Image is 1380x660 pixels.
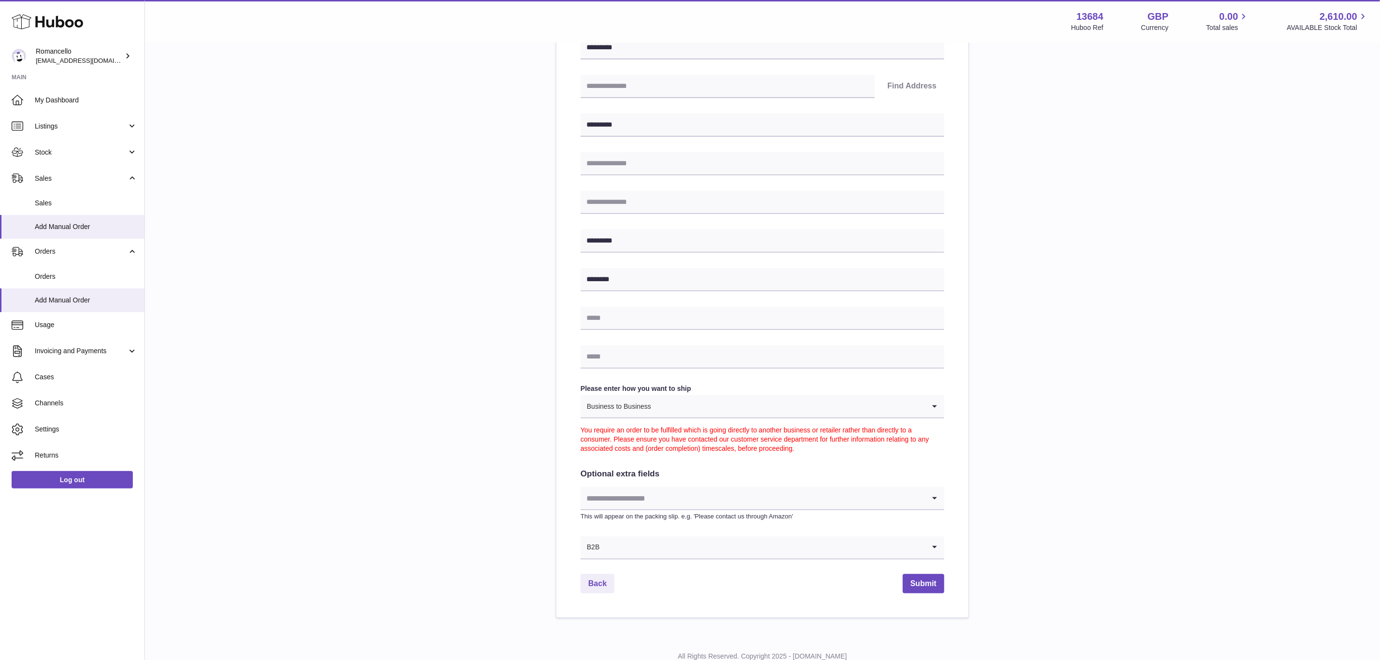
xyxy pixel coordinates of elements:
[36,57,142,64] span: [EMAIL_ADDRESS][DOMAIN_NAME]
[35,272,137,281] span: Orders
[581,574,614,594] a: Back
[36,47,123,65] div: Romancello
[581,487,925,509] input: Search for option
[1287,23,1368,32] span: AVAILABLE Stock Total
[581,418,944,453] div: You require an order to be fulfilled which is going directly to another business or retailer rath...
[581,395,652,417] span: Business to Business
[600,536,925,559] input: Search for option
[581,536,944,560] div: Search for option
[1141,23,1169,32] div: Currency
[1071,23,1104,32] div: Huboo Ref
[35,96,137,105] span: My Dashboard
[581,536,600,559] span: B2B
[1077,10,1104,23] strong: 13684
[35,148,127,157] span: Stock
[35,373,137,382] span: Cases
[903,574,944,594] button: Submit
[1320,10,1357,23] span: 2,610.00
[12,471,133,488] a: Log out
[581,469,944,480] h2: Optional extra fields
[35,174,127,183] span: Sales
[581,384,944,393] label: Please enter how you want to ship
[35,296,137,305] span: Add Manual Order
[35,199,137,208] span: Sales
[12,49,26,63] img: internalAdmin-13684@internal.huboo.com
[1220,10,1238,23] span: 0.00
[581,487,944,510] div: Search for option
[35,247,127,256] span: Orders
[35,451,137,460] span: Returns
[1206,23,1249,32] span: Total sales
[35,346,127,356] span: Invoicing and Payments
[581,512,944,521] p: This will appear on the packing slip. e.g. 'Please contact us through Amazon'
[35,425,137,434] span: Settings
[652,395,925,417] input: Search for option
[1206,10,1249,32] a: 0.00 Total sales
[35,122,127,131] span: Listings
[1148,10,1168,23] strong: GBP
[581,395,944,418] div: Search for option
[1287,10,1368,32] a: 2,610.00 AVAILABLE Stock Total
[35,222,137,231] span: Add Manual Order
[35,320,137,330] span: Usage
[35,399,137,408] span: Channels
